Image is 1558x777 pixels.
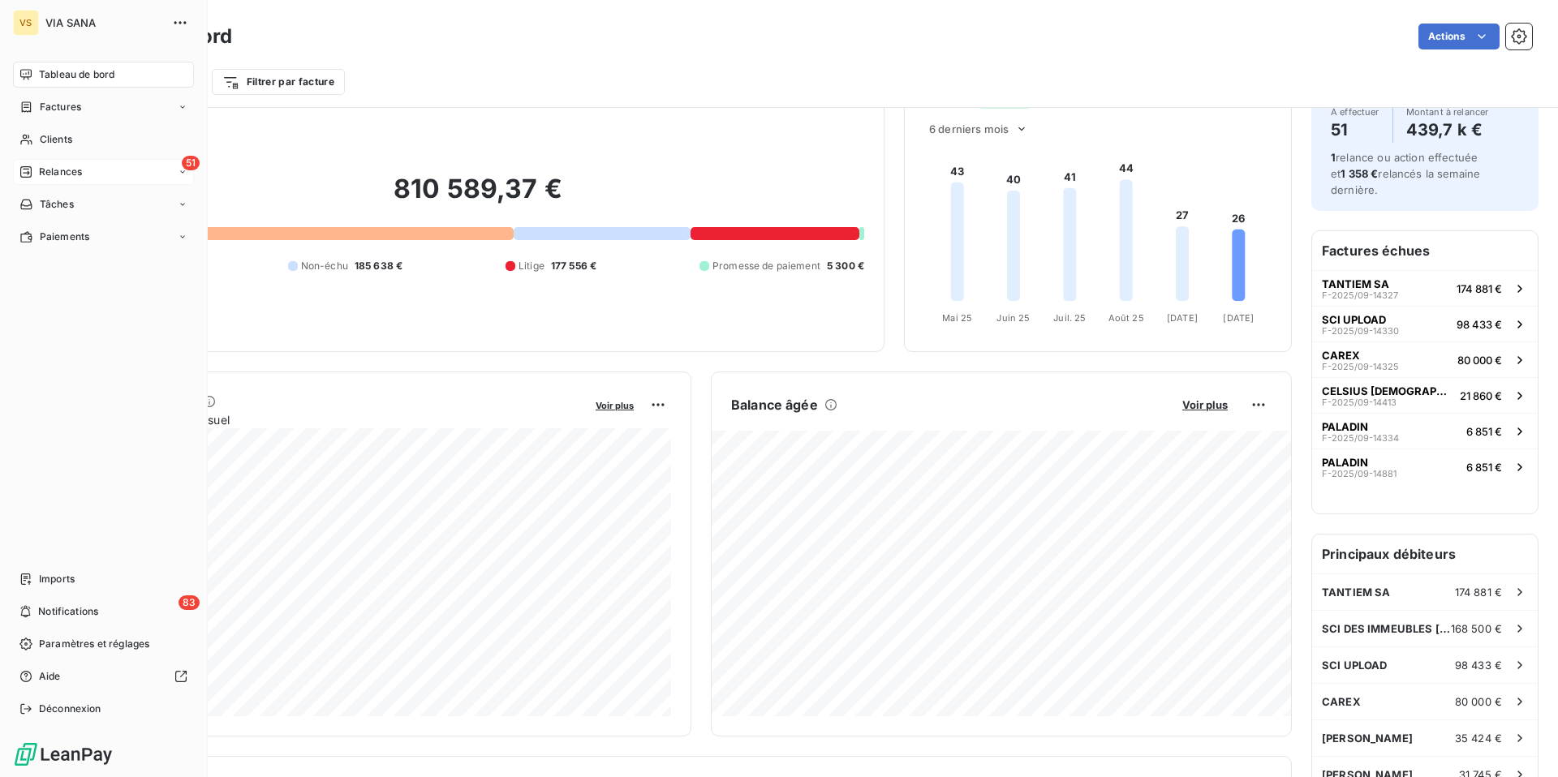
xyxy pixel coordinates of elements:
span: 5 300 € [827,259,864,273]
tspan: Août 25 [1108,312,1144,324]
span: CELSIUS [DEMOGRAPHIC_DATA] [1322,384,1453,397]
h4: 439,7 k € [1406,117,1489,143]
button: Filtrer par facture [212,69,345,95]
span: F-2025/09-14327 [1322,290,1398,300]
span: 80 000 € [1455,695,1502,708]
span: Tâches [40,197,74,212]
span: 35 424 € [1455,732,1502,745]
span: PALADIN [1322,456,1368,469]
span: 174 881 € [1455,586,1502,599]
span: Factures [40,100,81,114]
h4: 51 [1331,117,1379,143]
span: F-2025/09-14413 [1322,397,1397,407]
span: Déconnexion [39,702,101,716]
span: relance ou action effectuée et relancés la semaine dernière. [1331,151,1480,196]
span: Non-échu [301,259,348,273]
h6: Balance âgée [731,395,818,414]
span: À effectuer [1331,107,1379,117]
span: F-2025/09-14325 [1322,362,1399,371]
span: 6 851 € [1466,425,1502,438]
span: 51 [182,156,200,170]
span: Notifications [38,604,98,619]
tspan: [DATE] [1167,312,1198,324]
img: Logo LeanPay [13,741,114,767]
span: [PERSON_NAME] [1322,732,1413,745]
span: Relances [39,165,82,179]
button: Voir plus [591,397,639,412]
span: VIA SANA [45,16,162,29]
span: 21 860 € [1460,389,1502,402]
button: PALADINF-2025/09-143346 851 € [1312,413,1538,449]
span: Paiements [40,230,89,244]
span: Chiffre d'affaires mensuel [92,411,584,428]
span: SCI UPLOAD [1322,659,1388,672]
span: 168 500 € [1451,622,1502,635]
span: Promesse de paiement [712,259,820,273]
span: TANTIEM SA [1322,586,1391,599]
span: TANTIEM SA [1322,277,1389,290]
h6: Factures échues [1312,231,1538,270]
span: 6 851 € [1466,461,1502,474]
span: CAREX [1322,695,1361,708]
span: Montant à relancer [1406,107,1489,117]
span: Tableau de bord [39,67,114,82]
span: Litige [519,259,544,273]
a: Aide [13,663,194,689]
button: CELSIUS [DEMOGRAPHIC_DATA]F-2025/09-1441321 860 € [1312,377,1538,413]
button: TANTIEM SAF-2025/09-14327174 881 € [1312,270,1538,306]
tspan: Juil. 25 [1053,312,1086,324]
span: CAREX [1322,349,1360,362]
tspan: Mai 25 [942,312,972,324]
span: 185 638 € [355,259,402,273]
button: Actions [1418,24,1500,49]
span: 174 881 € [1457,282,1502,295]
tspan: Juin 25 [996,312,1030,324]
span: Aide [39,669,61,684]
span: Imports [39,572,75,586]
h6: Principaux débiteurs [1312,534,1538,573]
button: PALADINF-2025/09-148816 851 € [1312,449,1538,484]
span: 1 [1331,151,1336,164]
div: VS [13,10,39,36]
span: Paramètres et réglages [39,637,149,651]
button: Voir plus [1177,397,1233,412]
tspan: [DATE] [1223,312,1254,324]
span: 6 derniers mois [929,122,1009,135]
span: 98 433 € [1457,318,1502,331]
span: SCI UPLOAD [1322,313,1386,326]
span: 83 [179,595,200,610]
span: F-2025/09-14330 [1322,326,1399,336]
span: 98 433 € [1455,659,1502,672]
button: SCI UPLOADF-2025/09-1433098 433 € [1312,306,1538,341]
span: 1 358 € [1341,167,1378,180]
span: SCI DES IMMEUBLES [PERSON_NAME] [1322,622,1451,635]
span: 80 000 € [1457,354,1502,367]
span: Voir plus [1182,398,1228,411]
h2: 810 589,37 € [92,173,864,221]
span: F-2025/09-14334 [1322,433,1399,443]
iframe: Intercom live chat [1503,722,1542,761]
span: 177 556 € [551,259,596,273]
span: Clients [40,132,72,147]
button: CAREXF-2025/09-1432580 000 € [1312,341,1538,377]
span: F-2025/09-14881 [1322,469,1397,479]
span: Voir plus [596,400,634,411]
span: PALADIN [1322,420,1368,433]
